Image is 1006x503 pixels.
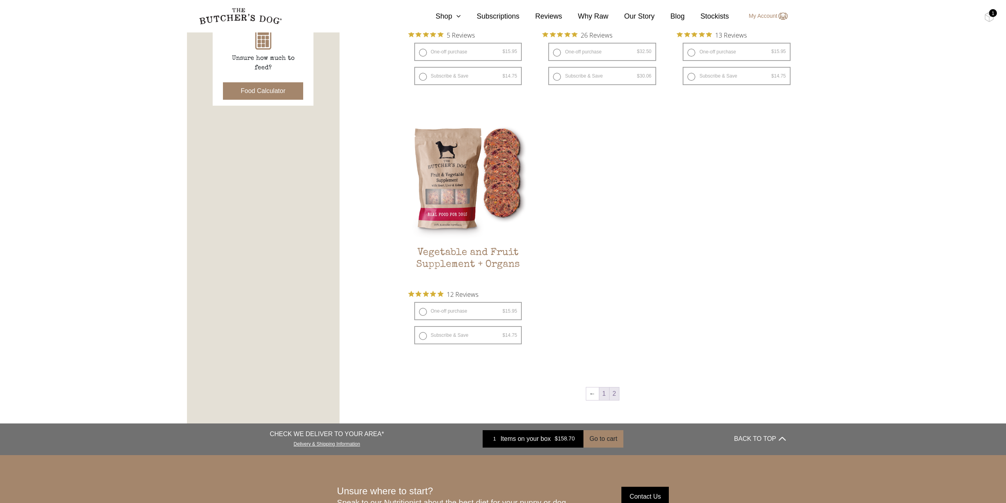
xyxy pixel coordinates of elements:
[741,11,787,21] a: My Account
[637,73,640,79] span: $
[989,9,997,17] div: 1
[599,387,609,400] a: Page 1
[224,54,303,73] p: Unsure how much to feed?
[414,67,522,85] label: Subscribe & Save
[408,29,475,41] button: Rated 5 out of 5 stars from 5 reviews. Jump to reviews.
[408,247,528,284] h2: Vegetable and Fruit Supplement + Organs
[447,29,475,41] span: 5 Reviews
[502,49,517,54] bdi: 15.95
[771,49,786,54] bdi: 15.95
[581,29,612,41] span: 26 Reviews
[610,387,619,400] span: Page 2
[586,387,599,400] a: ←
[502,308,505,314] span: $
[414,43,522,61] label: One-off purchase
[685,11,729,22] a: Stockists
[555,435,575,442] bdi: 158.70
[608,11,655,22] a: Our Story
[583,430,623,448] button: Go to cart
[734,429,785,448] button: BACK TO TOP
[500,434,551,444] span: Items on your box
[677,29,747,41] button: Rated 4.9 out of 5 stars from 13 reviews. Jump to reviews.
[414,302,522,320] label: One-off purchase
[502,332,505,338] span: $
[223,82,303,100] button: Food Calculator
[715,29,747,41] span: 13 Reviews
[502,332,517,338] bdi: 14.75
[555,435,558,442] span: $
[984,12,994,22] img: TBD_Cart-Full.png
[408,121,528,284] a: Vegetable and Fruit Supplement + OrgansVegetable and Fruit Supplement + Organs
[461,11,519,22] a: Subscriptions
[483,430,583,448] a: 1 Items on your box $158.70
[542,29,612,41] button: Rated 4.9 out of 5 stars from 26 reviews. Jump to reviews.
[637,73,651,79] bdi: 30.06
[519,11,562,22] a: Reviews
[637,49,640,54] span: $
[771,49,774,54] span: $
[548,43,656,61] label: One-off purchase
[270,429,384,439] p: CHECK WE DELIVER TO YOUR AREA*
[420,11,461,22] a: Shop
[408,121,528,241] img: Vegetable and Fruit Supplement + Organs
[294,439,360,447] a: Delivery & Shipping Information
[489,435,500,443] div: 1
[502,49,505,54] span: $
[655,11,685,22] a: Blog
[408,288,478,300] button: Rated 4.8 out of 5 stars from 12 reviews. Jump to reviews.
[771,73,786,79] bdi: 14.75
[562,11,608,22] a: Why Raw
[548,67,656,85] label: Subscribe & Save
[771,73,774,79] span: $
[502,73,505,79] span: $
[683,43,791,61] label: One-off purchase
[502,73,517,79] bdi: 14.75
[683,67,791,85] label: Subscribe & Save
[502,308,517,314] bdi: 15.95
[414,326,522,344] label: Subscribe & Save
[447,288,478,300] span: 12 Reviews
[637,49,651,54] bdi: 32.50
